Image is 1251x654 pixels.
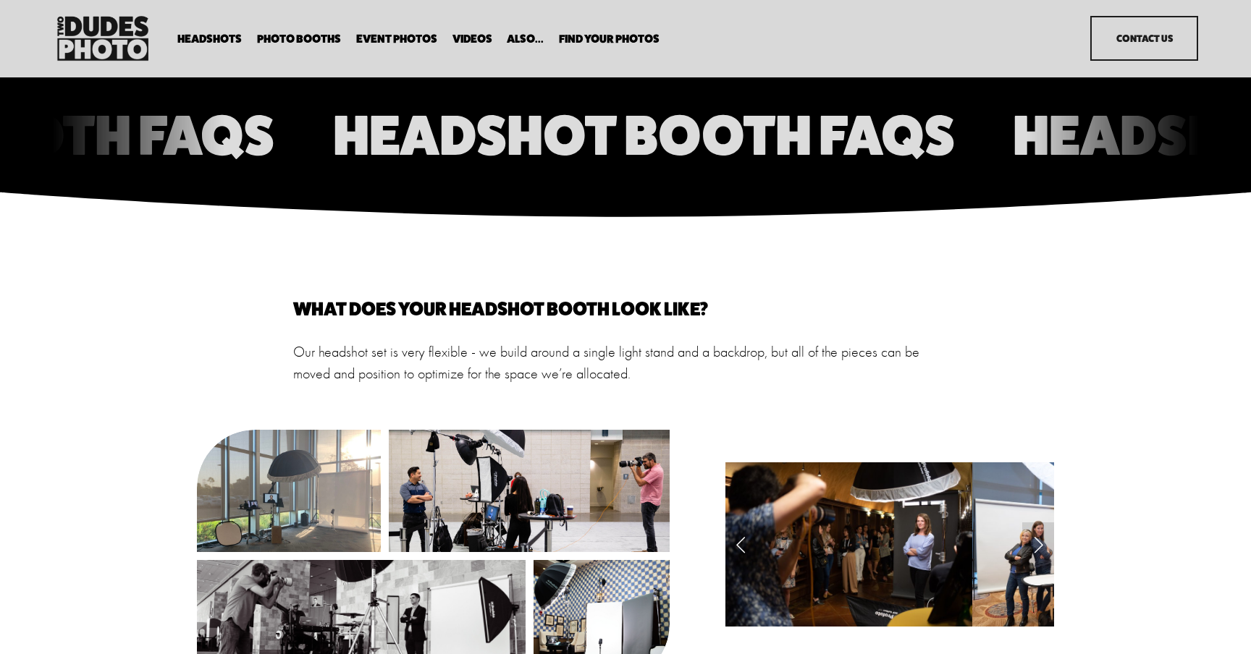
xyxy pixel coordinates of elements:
span: Photo Booths [257,33,341,45]
a: Contact Us [1090,16,1198,61]
a: folder dropdown [177,32,242,46]
a: folder dropdown [559,32,660,46]
a: Videos [452,32,492,46]
img: Two Dudes Photo | Headshots, Portraits &amp; Photo Booths [53,12,153,64]
span: Find Your Photos [559,33,660,45]
a: Event Photos [356,32,437,46]
span: Headshots [177,33,242,45]
tspan: Headshot Booth FAQs [332,101,955,168]
a: Next Slide [1022,522,1054,566]
a: folder dropdown [507,32,544,46]
a: Previous Slide [725,522,757,566]
img: 22-11-30_ZGSummit_Event_0554.jpg [972,462,1218,627]
span: Also... [507,33,544,45]
h4: What does your headshot Booth Look like? [293,300,959,318]
p: Our headshot set is very flexible - we build around a single light stand and a backdrop, but all ... [293,341,959,385]
a: folder dropdown [257,32,341,46]
img: 018.jpg [725,462,972,627]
